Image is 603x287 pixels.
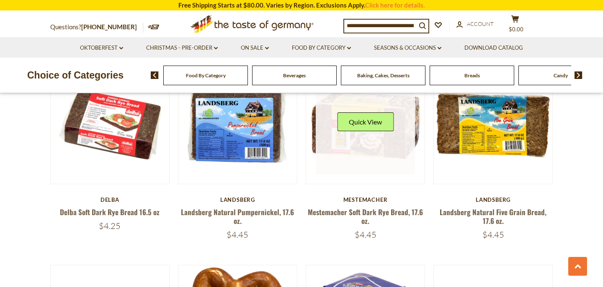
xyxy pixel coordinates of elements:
a: Oktoberfest [80,43,123,53]
a: Landsberg Natural Five Grain Bread, 17.6 oz. [440,207,546,226]
button: Quick View [337,112,394,131]
a: Landsberg Natural Pumpernickel, 17.6 oz. [181,207,294,226]
a: Mestemacher Soft Dark Rye Bread, 17.6 oz. [308,207,423,226]
a: Seasons & Occasions [374,43,441,53]
a: Delba Soft Dark Rye Bread 16.5 oz [60,207,160,217]
div: Delba [50,196,170,203]
img: Landsberg Natural Pumpernickel, 17.6 oz. [178,66,297,184]
img: Mestemacher Soft Dark Rye Bread, 17.6 oz. [306,66,425,184]
span: $4.45 [482,229,504,240]
a: Account [456,20,494,29]
span: Account [467,20,494,27]
a: Baking, Cakes, Desserts [357,72,410,79]
a: Click here for details. [365,1,425,9]
img: Landsberg Natural Five Grain Bread, 17.6 oz. [434,66,552,184]
a: Food By Category [186,72,226,79]
a: Christmas - PRE-ORDER [146,43,218,53]
a: Breads [464,72,480,79]
span: $0.00 [509,26,523,33]
a: On Sale [241,43,269,53]
img: previous arrow [151,71,159,79]
button: $0.00 [502,15,528,36]
a: Candy [554,72,568,79]
div: Landsberg [178,196,297,203]
img: Delba Soft Dark Rye Bread 16.5 oz [51,66,169,184]
a: Beverages [283,72,306,79]
div: Landsberg [433,196,553,203]
a: Food By Category [292,43,351,53]
span: $4.25 [99,221,121,231]
img: next arrow [575,71,582,79]
div: Mestemacher [306,196,425,203]
span: $4.45 [227,229,248,240]
a: [PHONE_NUMBER] [81,23,137,30]
span: $4.45 [355,229,376,240]
a: Download Catalog [464,43,523,53]
p: Questions? [50,22,143,33]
